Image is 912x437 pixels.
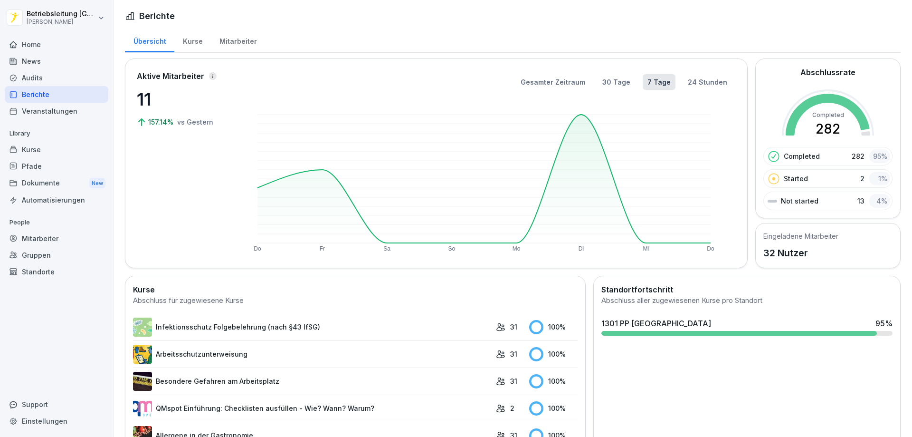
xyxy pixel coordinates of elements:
[5,175,108,192] div: Dokumente
[5,53,108,69] a: News
[601,295,893,306] div: Abschluss aller zugewiesenen Kurse pro Standort
[133,399,152,418] img: rsy9vu330m0sw5op77geq2rv.png
[510,322,517,332] p: 31
[137,70,204,82] p: Aktive Mitarbeiter
[133,345,152,364] img: bgsrfyvhdm6180ponve2jajk.png
[510,376,517,386] p: 31
[5,158,108,175] a: Pfade
[5,69,108,86] a: Audits
[5,175,108,192] a: DokumenteNew
[579,245,584,252] text: Di
[5,192,108,208] a: Automatisierungen
[516,74,590,90] button: Gesamter Zeitraum
[320,245,325,252] text: Fr
[27,19,96,25] p: [PERSON_NAME]
[601,318,711,329] div: 1301 PP [GEOGRAPHIC_DATA]
[5,141,108,158] a: Kurse
[763,246,838,260] p: 32 Nutzer
[5,230,108,247] a: Mitarbeiter
[852,151,864,161] p: 282
[529,320,578,334] div: 100 %
[643,245,649,252] text: Mi
[211,28,265,52] a: Mitarbeiter
[27,10,96,18] p: Betriebsleitung [GEOGRAPHIC_DATA]
[133,318,152,337] img: tgff07aey9ahi6f4hltuk21p.png
[177,117,213,127] p: vs Gestern
[784,174,808,184] p: Started
[254,245,261,252] text: Do
[133,295,578,306] div: Abschluss für zugewiesene Kurse
[5,86,108,103] a: Berichte
[529,347,578,361] div: 100 %
[601,284,893,295] h2: Standortfortschritt
[383,245,390,252] text: Sa
[510,349,517,359] p: 31
[857,196,864,206] p: 13
[125,28,174,52] a: Übersicht
[513,245,521,252] text: Mo
[133,284,578,295] h2: Kurse
[5,103,108,119] a: Veranstaltungen
[860,174,864,184] p: 2
[643,74,675,90] button: 7 Tage
[5,126,108,141] p: Library
[784,151,820,161] p: Completed
[137,87,232,112] p: 11
[148,117,175,127] p: 157.14%
[139,10,175,22] h1: Berichte
[5,263,108,280] a: Standorte
[598,314,896,340] a: 1301 PP [GEOGRAPHIC_DATA]95%
[598,74,635,90] button: 30 Tage
[510,403,514,413] p: 2
[869,172,890,185] div: 1 %
[174,28,211,52] a: Kurse
[5,215,108,230] p: People
[707,245,714,252] text: Do
[529,374,578,388] div: 100 %
[781,196,818,206] p: Not started
[869,194,890,208] div: 4 %
[448,245,456,252] text: So
[133,372,152,391] img: zq4t51x0wy87l3xh8s87q7rq.png
[89,178,105,189] div: New
[5,413,108,429] a: Einstellungen
[133,372,491,391] a: Besondere Gefahren am Arbeitsplatz
[869,149,890,163] div: 95 %
[5,247,108,263] a: Gruppen
[133,345,491,364] a: Arbeitsschutzunterweisung
[133,318,491,337] a: Infektionsschutz Folgebelehrung (nach §43 IfSG)
[800,67,855,78] h2: Abschlussrate
[683,74,732,90] button: 24 Stunden
[133,399,491,418] a: QMspot Einführung: Checklisten ausfüllen - Wie? Wann? Warum?
[5,36,108,53] a: Home
[875,318,893,329] div: 95 %
[529,401,578,416] div: 100 %
[763,231,838,241] h5: Eingeladene Mitarbeiter
[5,396,108,413] div: Support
